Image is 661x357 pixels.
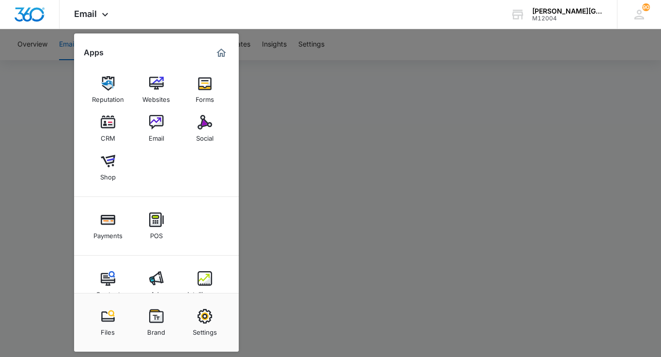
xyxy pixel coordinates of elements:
[101,324,115,336] div: Files
[93,227,123,240] div: Payments
[138,208,175,244] a: POS
[84,48,104,57] h2: Apps
[187,286,222,298] div: Intelligence
[196,91,214,103] div: Forms
[186,110,223,147] a: Social
[642,3,650,11] span: 90
[92,91,124,103] div: Reputation
[74,9,97,19] span: Email
[150,227,163,240] div: POS
[186,304,223,341] a: Settings
[186,71,223,108] a: Forms
[138,266,175,303] a: Ads
[101,130,115,142] div: CRM
[532,7,603,15] div: account name
[90,208,126,244] a: Payments
[186,266,223,303] a: Intelligence
[96,286,120,298] div: Content
[100,168,116,181] div: Shop
[138,110,175,147] a: Email
[214,45,229,61] a: Marketing 360® Dashboard
[90,149,126,186] a: Shop
[147,324,165,336] div: Brand
[532,15,603,22] div: account id
[193,324,217,336] div: Settings
[642,3,650,11] div: notifications count
[142,91,170,103] div: Websites
[90,110,126,147] a: CRM
[138,71,175,108] a: Websites
[149,130,164,142] div: Email
[151,286,162,298] div: Ads
[138,304,175,341] a: Brand
[90,266,126,303] a: Content
[90,304,126,341] a: Files
[196,130,214,142] div: Social
[90,71,126,108] a: Reputation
